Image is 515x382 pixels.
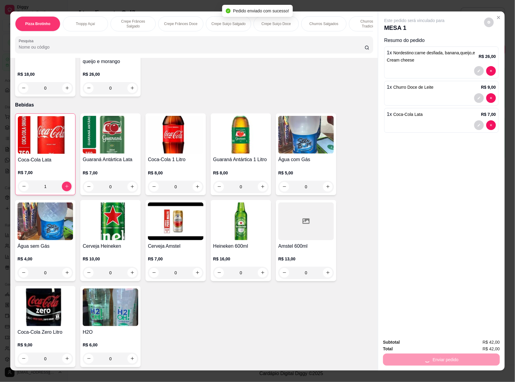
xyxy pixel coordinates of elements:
p: Crepe Frânces Doce [164,21,198,26]
button: increase-product-quantity [193,268,202,278]
p: R$ 7,00 [148,256,203,262]
h4: Coca-Cola Zero Litro [18,329,73,336]
p: 1 x [387,49,479,64]
button: increase-product-quantity [62,354,72,364]
p: Troppy Açaí [76,21,95,26]
button: increase-product-quantity [127,83,137,93]
img: product-image [148,202,203,240]
button: Close [494,13,504,22]
h4: Amstel 600ml [278,243,334,250]
h4: Água com Gás [278,156,334,163]
button: decrease-product-quantity [486,93,496,103]
button: increase-product-quantity [258,268,267,278]
p: R$ 6,00 [83,342,138,348]
img: product-image [213,116,269,154]
button: increase-product-quantity [258,182,267,192]
span: R$ 42,00 [483,339,500,345]
h4: Água sem Gás [18,243,73,250]
p: R$ 5,00 [278,170,334,176]
span: Nordestino:carne desfiada, banana,queijo,e Cream cheese [387,50,475,62]
p: MESA 1 [384,24,445,32]
p: R$ 26,00 [83,71,138,77]
img: product-image [278,116,334,154]
p: R$ 26,00 [479,53,496,59]
button: decrease-product-quantity [84,83,94,93]
button: decrease-product-quantity [486,120,496,130]
button: decrease-product-quantity [84,268,94,278]
h4: Cerveja Heineken [83,243,138,250]
button: decrease-product-quantity [149,268,159,278]
h4: Beiju:Doce Nutella com queijo e morango [83,51,138,65]
span: Churro Doce de Leite [393,85,433,90]
input: Pesquisa [19,44,365,50]
p: R$ 9,00 [481,84,496,90]
strong: Total [383,346,393,351]
button: decrease-product-quantity [149,182,159,192]
button: decrease-product-quantity [474,120,484,130]
button: decrease-product-quantity [474,93,484,103]
button: decrease-product-quantity [19,83,28,93]
p: R$ 8,00 [148,170,203,176]
label: Pesquisa [19,38,36,43]
img: product-image [18,202,73,240]
p: R$ 10,00 [83,256,138,262]
button: decrease-product-quantity [484,18,494,27]
p: R$ 8,00 [213,170,269,176]
img: product-image [83,288,138,326]
p: R$ 13,00 [278,256,334,262]
p: Crepe Suiço Salgado [211,21,245,26]
button: decrease-product-quantity [19,182,29,191]
p: Pizza Brotinho [25,21,50,26]
button: increase-product-quantity [127,268,137,278]
p: Este pedido será vinculado para [384,18,445,24]
h4: Cerveja Amstel [148,243,203,250]
button: decrease-product-quantity [280,182,289,192]
p: R$ 9,00 [18,342,73,348]
span: Coca-Cola Lata [393,112,423,117]
p: R$ 7,00 [481,111,496,117]
button: increase-product-quantity [323,268,333,278]
p: R$ 7,00 [18,170,73,176]
p: Churros Doce Tradicionais [354,19,389,29]
p: 1 x [387,111,423,118]
strong: Subtotal [383,340,400,345]
p: Resumo do pedido [384,37,499,44]
img: product-image [83,116,138,154]
h4: Guaraná Antártica 1 Litro [213,156,269,163]
button: decrease-product-quantity [280,268,289,278]
p: R$ 16,00 [213,256,269,262]
button: decrease-product-quantity [486,66,496,76]
p: Bebidas [15,101,373,109]
button: increase-product-quantity [127,182,137,192]
button: decrease-product-quantity [474,66,484,76]
button: decrease-product-quantity [19,354,28,364]
p: Churros Salgados [309,21,338,26]
button: increase-product-quantity [62,268,72,278]
button: decrease-product-quantity [84,182,94,192]
button: decrease-product-quantity [19,268,28,278]
p: Crepe Suiço Doce [261,21,291,26]
p: R$ 18,00 [18,71,73,77]
img: product-image [83,202,138,240]
h4: Guaraná Antártica Lata [83,156,138,163]
button: decrease-product-quantity [214,268,224,278]
p: R$ 4,00 [18,256,73,262]
button: increase-product-quantity [62,83,72,93]
button: increase-product-quantity [193,182,202,192]
img: product-image [18,288,73,326]
h4: Coca-Cola 1 Litro [148,156,203,163]
p: R$ 7,00 [83,170,138,176]
button: decrease-product-quantity [84,354,94,364]
button: increase-product-quantity [62,182,72,191]
h4: H2O [83,329,138,336]
h4: Heineken 600ml [213,243,269,250]
button: increase-product-quantity [127,354,137,364]
button: increase-product-quantity [323,182,333,192]
p: Crepe Frânces Salgado [116,19,151,29]
img: product-image [213,202,269,240]
img: product-image [148,116,203,154]
span: check-circle [226,8,231,13]
span: Pedido enviado com sucesso! [233,8,289,13]
button: decrease-product-quantity [214,182,224,192]
p: 1 x [387,84,433,91]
